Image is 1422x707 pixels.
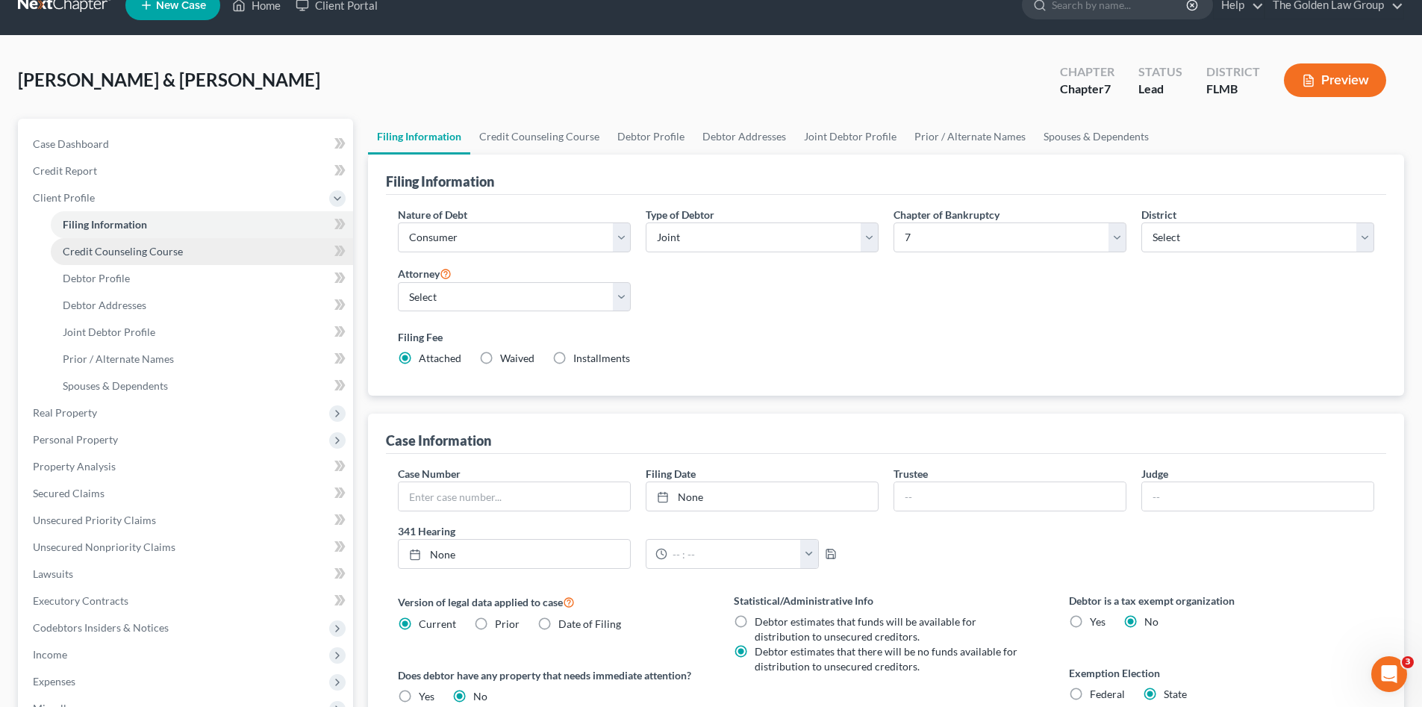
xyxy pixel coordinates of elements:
[21,561,353,588] a: Lawsuits
[51,319,353,346] a: Joint Debtor Profile
[386,172,494,190] div: Filing Information
[419,617,456,630] span: Current
[33,514,156,526] span: Unsecured Priority Claims
[1090,615,1106,628] span: Yes
[755,615,976,643] span: Debtor estimates that funds will be available for distribution to unsecured creditors.
[33,406,97,419] span: Real Property
[399,482,630,511] input: Enter case number...
[1402,656,1414,668] span: 3
[646,466,696,482] label: Filing Date
[33,541,175,553] span: Unsecured Nonpriority Claims
[51,346,353,373] a: Prior / Alternate Names
[21,131,353,158] a: Case Dashboard
[33,137,109,150] span: Case Dashboard
[21,158,353,184] a: Credit Report
[1060,63,1114,81] div: Chapter
[894,207,1000,222] label: Chapter of Bankruptcy
[558,617,621,630] span: Date of Filing
[63,352,174,365] span: Prior / Alternate Names
[495,617,520,630] span: Prior
[51,238,353,265] a: Credit Counseling Course
[386,432,491,449] div: Case Information
[399,540,630,568] a: None
[1141,466,1168,482] label: Judge
[63,272,130,284] span: Debtor Profile
[33,567,73,580] span: Lawsuits
[63,218,147,231] span: Filing Information
[667,540,801,568] input: -- : --
[470,119,608,155] a: Credit Counseling Course
[33,487,105,499] span: Secured Claims
[21,534,353,561] a: Unsecured Nonpriority Claims
[33,621,169,634] span: Codebtors Insiders & Notices
[894,482,1126,511] input: --
[1141,207,1176,222] label: District
[693,119,795,155] a: Debtor Addresses
[390,523,886,539] label: 341 Hearing
[398,593,703,611] label: Version of legal data applied to case
[1090,688,1125,700] span: Federal
[18,69,320,90] span: [PERSON_NAME] & [PERSON_NAME]
[398,329,1374,345] label: Filing Fee
[1069,665,1374,681] label: Exemption Election
[398,207,467,222] label: Nature of Debt
[1104,81,1111,96] span: 7
[1138,63,1182,81] div: Status
[419,690,434,703] span: Yes
[500,352,534,364] span: Waived
[21,588,353,614] a: Executory Contracts
[33,675,75,688] span: Expenses
[1206,63,1260,81] div: District
[51,265,353,292] a: Debtor Profile
[51,373,353,399] a: Spouses & Dependents
[33,594,128,607] span: Executory Contracts
[1035,119,1158,155] a: Spouses & Dependents
[419,352,461,364] span: Attached
[1060,81,1114,98] div: Chapter
[33,433,118,446] span: Personal Property
[905,119,1035,155] a: Prior / Alternate Names
[1284,63,1386,97] button: Preview
[1138,81,1182,98] div: Lead
[63,379,168,392] span: Spouses & Dependents
[33,164,97,177] span: Credit Report
[63,245,183,258] span: Credit Counseling Course
[646,207,714,222] label: Type of Debtor
[51,292,353,319] a: Debtor Addresses
[1142,482,1373,511] input: --
[608,119,693,155] a: Debtor Profile
[398,466,461,482] label: Case Number
[398,264,452,282] label: Attorney
[21,480,353,507] a: Secured Claims
[33,191,95,204] span: Client Profile
[734,593,1039,608] label: Statistical/Administrative Info
[33,460,116,473] span: Property Analysis
[21,453,353,480] a: Property Analysis
[1069,593,1374,608] label: Debtor is a tax exempt organization
[63,299,146,311] span: Debtor Addresses
[63,326,155,338] span: Joint Debtor Profile
[573,352,630,364] span: Installments
[51,211,353,238] a: Filing Information
[33,648,67,661] span: Income
[473,690,487,703] span: No
[1206,81,1260,98] div: FLMB
[1164,688,1187,700] span: State
[21,507,353,534] a: Unsecured Priority Claims
[795,119,905,155] a: Joint Debtor Profile
[646,482,878,511] a: None
[1144,615,1159,628] span: No
[398,667,703,683] label: Does debtor have any property that needs immediate attention?
[894,466,928,482] label: Trustee
[1371,656,1407,692] iframe: Intercom live chat
[755,645,1017,673] span: Debtor estimates that there will be no funds available for distribution to unsecured creditors.
[368,119,470,155] a: Filing Information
